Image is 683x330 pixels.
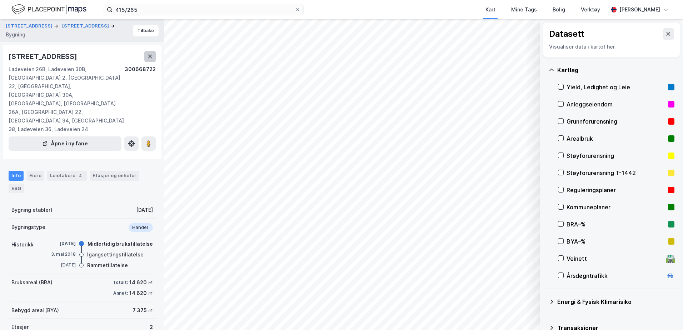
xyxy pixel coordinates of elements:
[665,254,675,263] div: 🛣️
[113,280,128,285] div: Totalt:
[113,4,295,15] input: Søk på adresse, matrikkel, gårdeiere, leietakere eller personer
[567,203,665,211] div: Kommuneplaner
[88,240,153,248] div: Midlertidig brukstillatelse
[11,223,45,231] div: Bygningstype
[485,5,495,14] div: Kart
[129,278,153,287] div: 14 620 ㎡
[87,250,144,259] div: Igangsettingstillatelse
[125,65,156,134] div: 300668722
[6,22,54,30] button: [STREET_ADDRESS]
[113,290,128,296] div: Annet:
[567,117,665,126] div: Grunnforurensning
[567,100,665,109] div: Anleggseiendom
[553,5,565,14] div: Bolig
[647,296,683,330] iframe: Chat Widget
[567,134,665,143] div: Arealbruk
[567,186,665,194] div: Reguleringsplaner
[6,30,25,39] div: Bygning
[567,151,665,160] div: Støyforurensning
[9,65,125,134] div: Ladeveien 26B, Ladeveien 30B, [GEOGRAPHIC_DATA] 2, [GEOGRAPHIC_DATA] 32, [GEOGRAPHIC_DATA], [GEOG...
[11,206,53,214] div: Bygning etablert
[136,206,153,214] div: [DATE]
[567,83,665,91] div: Yield, Ledighet og Leie
[567,271,663,280] div: Årsdøgntrafikk
[567,254,663,263] div: Veinett
[9,51,79,62] div: [STREET_ADDRESS]
[557,297,674,306] div: Energi & Fysisk Klimarisiko
[581,5,600,14] div: Verktøy
[567,220,665,229] div: BRA–%
[567,237,665,246] div: BYA–%
[511,5,537,14] div: Mine Tags
[557,66,674,74] div: Kartlag
[129,289,153,297] div: 14 620 ㎡
[11,240,34,249] div: Historikk
[11,278,53,287] div: Bruksareal (BRA)
[619,5,660,14] div: [PERSON_NAME]
[47,240,76,247] div: [DATE]
[77,172,84,179] div: 4
[26,171,44,181] div: Eiere
[47,262,76,268] div: [DATE]
[47,251,76,257] div: 3. mai 2018
[62,22,110,30] button: [STREET_ADDRESS]
[87,261,128,270] div: Rammetillatelse
[567,169,665,177] div: Støyforurensning T-1442
[47,171,87,181] div: Leietakere
[93,172,136,179] div: Etasjer og enheter
[9,184,24,193] div: ESG
[133,25,159,36] button: Tilbake
[9,136,121,151] button: Åpne i ny fane
[9,171,24,181] div: Info
[11,3,86,16] img: logo.f888ab2527a4732fd821a326f86c7f29.svg
[549,28,584,40] div: Datasett
[647,296,683,330] div: Kontrollprogram for chat
[549,42,674,51] div: Visualiser data i kartet her.
[133,306,153,315] div: 7 375 ㎡
[11,306,59,315] div: Bebygd areal (BYA)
